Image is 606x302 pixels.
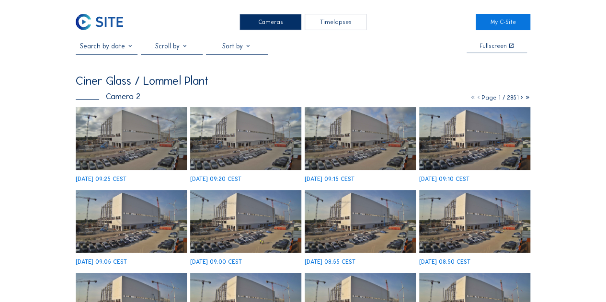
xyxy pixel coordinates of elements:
[190,190,301,253] img: image_52674931
[419,176,469,182] div: [DATE] 09:10 CEST
[76,190,187,253] img: image_52675007
[305,190,416,253] img: image_52674775
[76,42,137,50] input: Search by date 󰅀
[190,176,241,182] div: [DATE] 09:20 CEST
[76,75,208,87] div: Ciner Glass / Lommel Plant
[76,14,123,30] img: C-SITE Logo
[190,259,242,265] div: [DATE] 09:00 CEST
[240,14,301,30] div: Cameras
[305,107,416,170] img: image_52675328
[419,190,530,253] img: image_52674621
[76,176,126,182] div: [DATE] 09:25 CEST
[476,14,530,30] a: My C-Site
[305,176,354,182] div: [DATE] 09:15 CEST
[76,92,140,101] div: Camera 2
[305,259,355,265] div: [DATE] 08:55 CEST
[190,107,301,170] img: image_52675475
[305,14,366,30] div: Timelapses
[76,107,187,170] img: image_52675552
[76,14,130,30] a: C-SITE Logo
[419,107,530,170] img: image_52675163
[480,43,507,49] div: Fullscreen
[419,259,470,265] div: [DATE] 08:50 CEST
[481,94,519,101] span: Page 1 / 2851
[76,259,127,265] div: [DATE] 09:05 CEST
